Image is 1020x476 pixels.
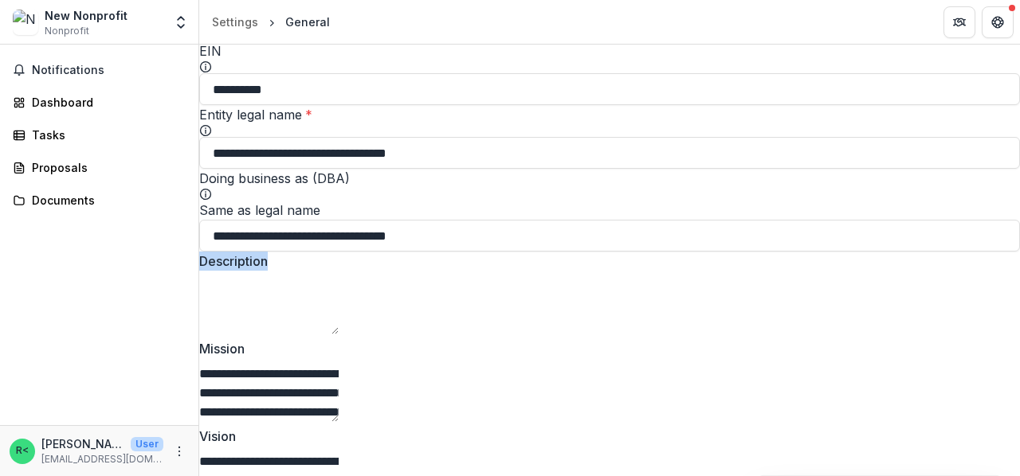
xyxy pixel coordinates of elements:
[45,7,127,24] div: New Nonprofit
[6,122,192,148] a: Tasks
[982,6,1014,38] button: Get Help
[32,64,186,77] span: Notifications
[170,442,189,461] button: More
[206,10,336,33] nav: breadcrumb
[32,127,179,143] div: Tasks
[6,154,192,181] a: Proposals
[32,192,179,209] div: Documents
[199,252,1010,271] label: Description
[943,6,975,38] button: Partners
[32,159,179,176] div: Proposals
[45,24,89,38] span: Nonprofit
[41,452,163,466] p: [EMAIL_ADDRESS][DOMAIN_NAME]
[206,10,265,33] a: Settings
[13,10,38,35] img: New Nonprofit
[199,201,320,220] span: Same as legal name
[199,427,1010,446] label: Vision
[32,94,179,111] div: Dashboard
[41,435,124,452] p: [PERSON_NAME] <[EMAIL_ADDRESS][DOMAIN_NAME]>
[16,446,29,456] div: Richard Marshall <pastorrichardmarshall1@gmail.com>
[199,170,350,186] label: Doing business as (DBA)
[199,339,1010,358] label: Mission
[212,14,258,30] div: Settings
[6,89,192,115] a: Dashboard
[199,43,222,59] label: EIN
[6,187,192,213] a: Documents
[285,14,330,30] div: General
[6,57,192,83] button: Notifications
[199,107,312,123] label: Entity legal name
[131,437,163,451] p: User
[170,6,192,38] button: Open entity switcher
